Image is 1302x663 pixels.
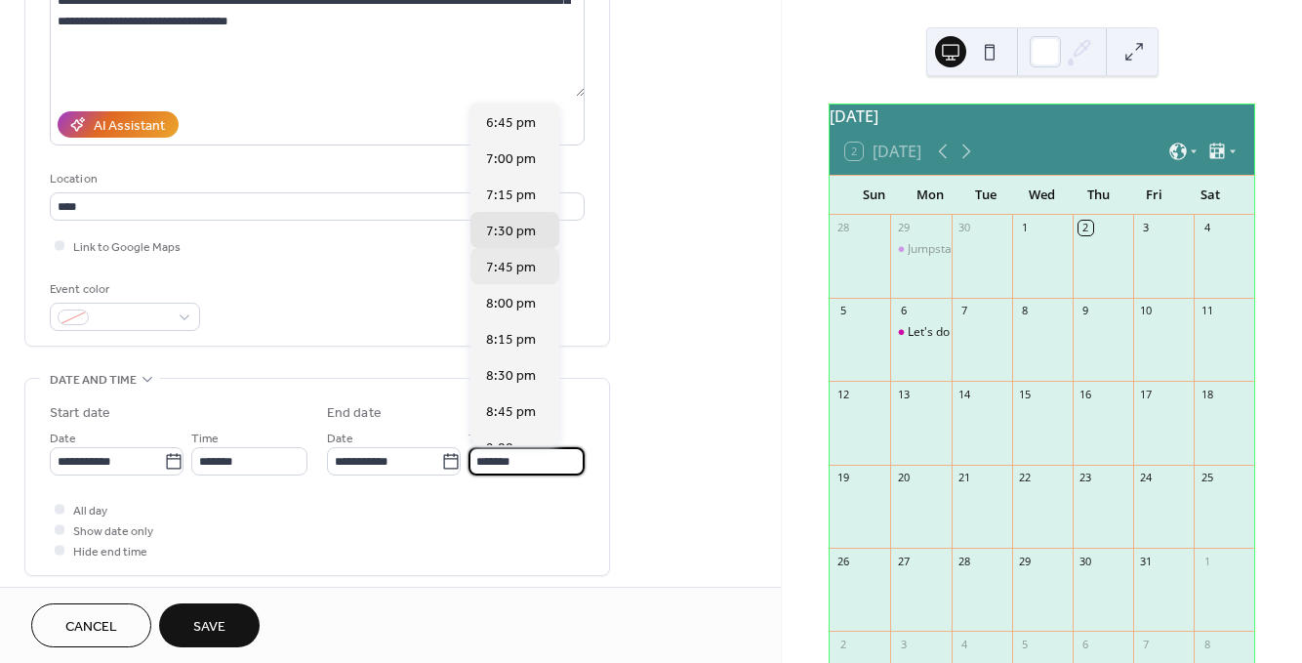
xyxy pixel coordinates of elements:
span: Show date only [73,521,153,542]
div: 20 [896,471,911,485]
div: 17 [1139,387,1154,401]
div: 2 [1078,221,1093,235]
span: Link to Google Maps [73,237,181,258]
div: Location [50,169,581,189]
div: 29 [896,221,911,235]
div: 8 [1018,304,1033,318]
div: Fri [1126,176,1183,215]
div: End date [327,403,382,424]
div: 18 [1200,387,1214,401]
button: Save [159,603,260,647]
div: 15 [1018,387,1033,401]
span: Time [191,429,219,449]
div: 25 [1200,471,1214,485]
div: 30 [957,221,972,235]
span: 9:00 pm [486,438,536,459]
span: Date [50,429,76,449]
span: 8:15 pm [486,330,536,351]
div: 11 [1200,304,1214,318]
div: AI Assistant [94,116,165,137]
div: Thu [1070,176,1126,215]
div: 7 [1139,637,1154,651]
div: [DATE] [830,104,1254,128]
div: Jumpstart your child’s wellness journey [DATE]! [908,241,1161,258]
div: 29 [1018,554,1033,568]
span: Cancel [65,617,117,638]
div: 6 [1078,637,1093,651]
div: 9 [1078,304,1093,318]
span: 7:15 pm [486,186,536,206]
div: 16 [1078,387,1093,401]
div: 12 [835,387,850,401]
div: 4 [957,637,972,651]
span: 8:30 pm [486,366,536,387]
span: 7:30 pm [486,222,536,242]
div: 8 [1200,637,1214,651]
div: Jumpstart your child’s wellness journey TODAY! [890,241,951,258]
div: 21 [957,471,972,485]
div: 26 [835,554,850,568]
div: 24 [1139,471,1154,485]
div: 10 [1139,304,1154,318]
span: 8:45 pm [486,402,536,423]
div: 13 [896,387,911,401]
span: Time [468,429,496,449]
div: Start date [50,403,110,424]
div: Mon [902,176,958,215]
div: 5 [1018,637,1033,651]
span: 6:45 pm [486,113,536,134]
div: 22 [1018,471,1033,485]
div: Sat [1182,176,1239,215]
div: Let's do The Work! [890,324,951,341]
div: 28 [835,221,850,235]
div: 27 [896,554,911,568]
span: Hide end time [73,542,147,562]
span: 7:45 pm [486,258,536,278]
div: 28 [957,554,972,568]
span: Save [193,617,225,638]
div: 30 [1078,554,1093,568]
div: Event color [50,279,196,300]
span: 7:00 pm [486,149,536,170]
div: 7 [957,304,972,318]
div: Sun [845,176,902,215]
div: 5 [835,304,850,318]
div: 4 [1200,221,1214,235]
div: 6 [896,304,911,318]
div: 3 [1139,221,1154,235]
div: 2 [835,637,850,651]
span: Date [327,429,353,449]
div: 1 [1018,221,1033,235]
div: 3 [896,637,911,651]
div: 31 [1139,554,1154,568]
div: Wed [1014,176,1071,215]
span: 8:00 pm [486,294,536,314]
button: AI Assistant [58,111,179,138]
div: Tue [957,176,1014,215]
div: 19 [835,471,850,485]
div: Let's do The Work! [908,324,1007,341]
button: Cancel [31,603,151,647]
span: All day [73,501,107,521]
div: 1 [1200,554,1214,568]
span: Date and time [50,370,137,391]
div: 23 [1078,471,1093,485]
div: 14 [957,387,972,401]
